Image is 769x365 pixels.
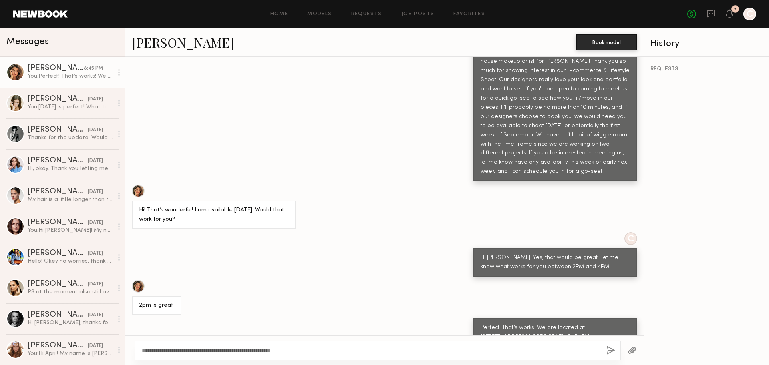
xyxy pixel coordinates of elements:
[650,66,763,72] div: REQUESTS
[88,342,103,350] div: [DATE]
[88,96,103,103] div: [DATE]
[270,12,288,17] a: Home
[576,34,637,50] button: Book model
[139,206,288,224] div: Hi! That’s wonderful! I am available [DATE]. Would that work for you?
[28,227,113,234] div: You: Hi [PERSON_NAME]! My name is [PERSON_NAME] and I am the makeup artist for the brand [PERSON_...
[307,12,332,17] a: Models
[28,350,113,357] div: You: Hi April! My name is [PERSON_NAME], brand strategist & in-house makeup-artist for women's we...
[88,281,103,288] div: [DATE]
[28,196,113,203] div: My hair is a little longer than this at the moment but I can definitely straighten it like this a...
[28,126,88,134] div: [PERSON_NAME]
[139,301,174,310] div: 2pm is great
[28,134,113,142] div: Thanks for the update! Would love to be considered for future shoots :)
[132,34,234,51] a: [PERSON_NAME]
[734,7,737,12] div: 2
[453,12,485,17] a: Favorites
[88,250,103,257] div: [DATE]
[28,319,113,327] div: Hi [PERSON_NAME], thanks for your message! i just texted you directly. I'm available during the w...
[481,323,630,351] div: Perfect! That’s works! We are located at [STREET_ADDRESS] ([GEOGRAPHIC_DATA], [GEOGRAPHIC_DATA]) ...
[28,219,88,227] div: [PERSON_NAME]
[481,48,630,176] div: Hi [PERSON_NAME]! My name is [PERSON_NAME], the in house makeup artist for [PERSON_NAME]! Thank y...
[88,126,103,134] div: [DATE]
[28,157,88,165] div: [PERSON_NAME]
[88,311,103,319] div: [DATE]
[576,38,637,45] a: Book model
[650,39,763,48] div: History
[28,311,88,319] div: [PERSON_NAME]
[28,257,113,265] div: Hello! Okey no worries, thank you :)
[28,342,88,350] div: [PERSON_NAME]
[28,288,113,296] div: PS at the moment also still available for [DATE], but requests come in daily.
[28,95,88,103] div: [PERSON_NAME]
[28,103,113,111] div: You: [DATE] is perfect! What time works for you? We have availability between 11AM and 1:30PM, an...
[88,188,103,196] div: [DATE]
[6,37,49,46] span: Messages
[28,64,84,72] div: [PERSON_NAME]
[84,65,103,72] div: 8:45 PM
[88,219,103,227] div: [DATE]
[481,253,630,272] div: Hi [PERSON_NAME]! Yes, that would be great! Let me know what works for you between 2PM and 4PM!
[28,72,113,80] div: You: Perfect! That’s works! We are located at [STREET_ADDRESS] ([GEOGRAPHIC_DATA], [GEOGRAPHIC_DA...
[28,165,113,172] div: Hi, okay. Thank you letting me know
[28,249,88,257] div: [PERSON_NAME]
[28,280,88,288] div: [PERSON_NAME]
[351,12,382,17] a: Requests
[88,157,103,165] div: [DATE]
[401,12,435,17] a: Job Posts
[28,188,88,196] div: [PERSON_NAME]
[743,8,756,20] a: C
